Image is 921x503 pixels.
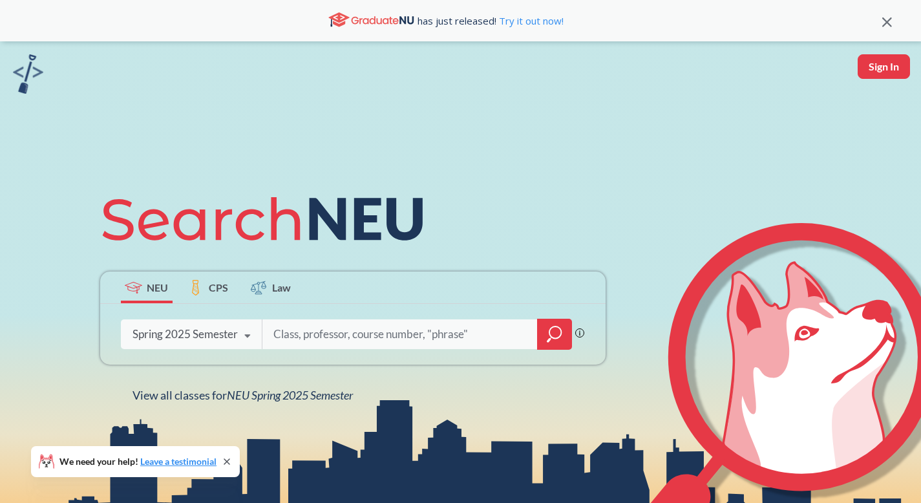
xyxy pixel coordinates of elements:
[272,280,291,295] span: Law
[140,456,217,467] a: Leave a testimonial
[59,457,217,466] span: We need your help!
[147,280,168,295] span: NEU
[209,280,228,295] span: CPS
[537,319,572,350] div: magnifying glass
[496,14,564,27] a: Try it out now!
[227,388,353,402] span: NEU Spring 2025 Semester
[418,14,564,28] span: has just released!
[858,54,910,79] button: Sign In
[13,54,43,94] img: sandbox logo
[132,327,238,341] div: Spring 2025 Semester
[132,388,353,402] span: View all classes for
[547,325,562,343] svg: magnifying glass
[272,321,528,348] input: Class, professor, course number, "phrase"
[13,54,43,98] a: sandbox logo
